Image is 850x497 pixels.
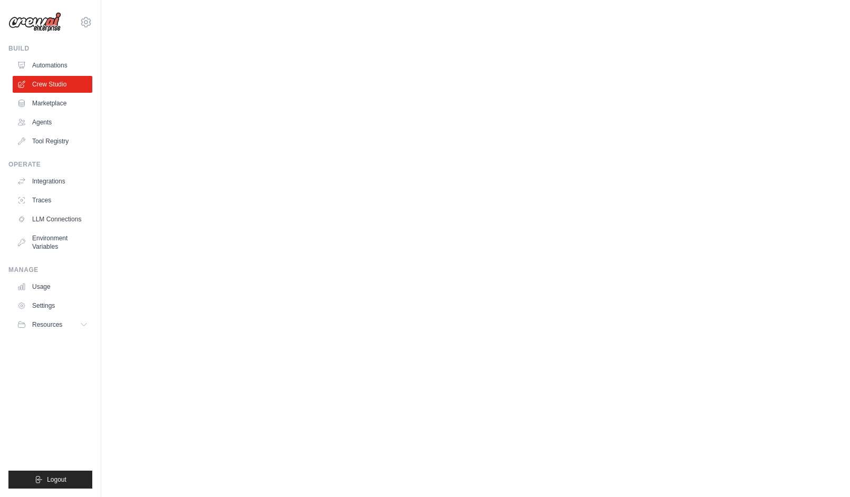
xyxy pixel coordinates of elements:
span: Logout [47,475,66,484]
a: Automations [13,57,92,74]
a: Environment Variables [13,230,92,255]
div: Manage [8,266,92,274]
img: Logo [8,12,61,32]
a: Integrations [13,173,92,190]
div: Operate [8,160,92,169]
a: Agents [13,114,92,131]
a: Usage [13,278,92,295]
span: Resources [32,320,62,329]
a: Traces [13,192,92,209]
a: Settings [13,297,92,314]
button: Logout [8,471,92,489]
a: Tool Registry [13,133,92,150]
div: Build [8,44,92,53]
a: LLM Connections [13,211,92,228]
button: Resources [13,316,92,333]
a: Crew Studio [13,76,92,93]
a: Marketplace [13,95,92,112]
